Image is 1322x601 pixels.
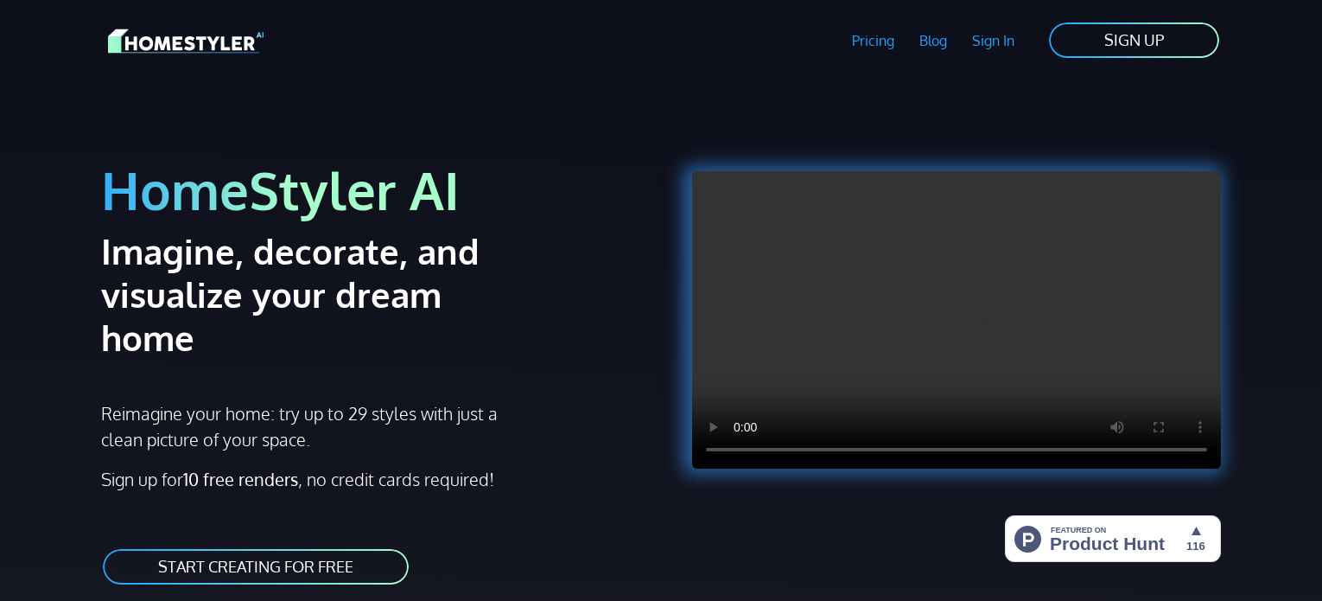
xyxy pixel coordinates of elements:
[183,468,298,490] strong: 10 free renders
[1047,21,1221,60] a: SIGN UP
[959,21,1026,61] a: Sign In
[1005,515,1221,562] img: HomeStyler AI - Interior Design Made Easy: One Click to Your Dream Home | Product Hunt
[101,400,513,452] p: Reimagine your home: try up to 29 styles with just a clean picture of your space.
[906,21,959,61] a: Blog
[101,466,651,492] p: Sign up for , no credit cards required!
[101,157,651,222] h1: HomeStyler AI
[108,26,264,56] img: HomeStyler AI logo
[101,229,541,359] h2: Imagine, decorate, and visualize your dream home
[840,21,907,61] a: Pricing
[101,547,410,586] a: START CREATING FOR FREE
